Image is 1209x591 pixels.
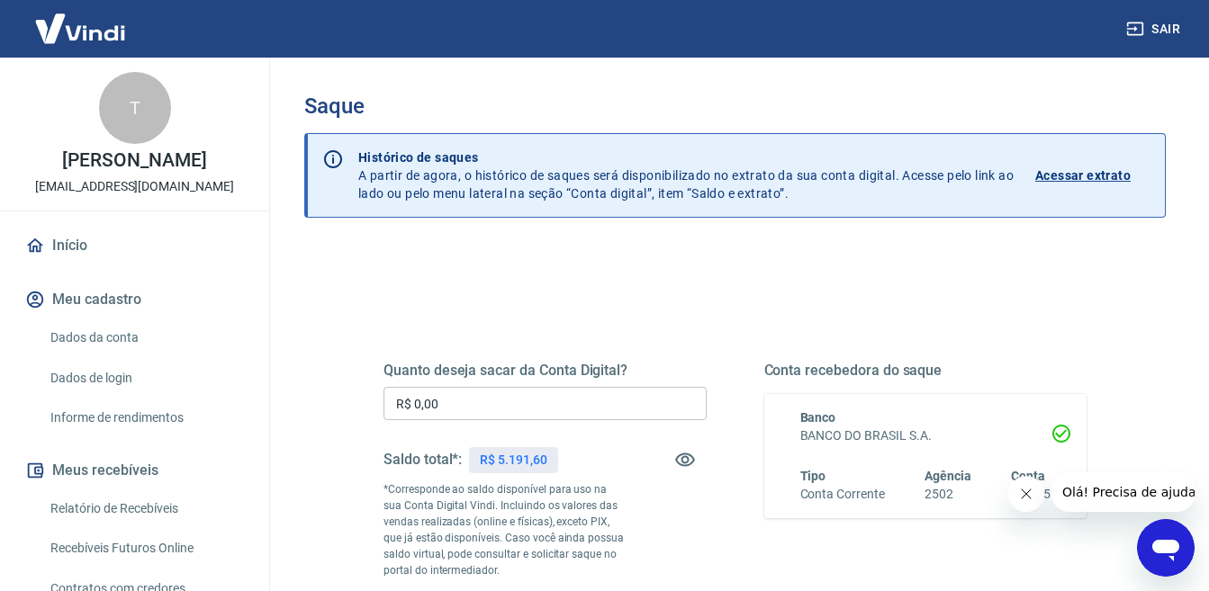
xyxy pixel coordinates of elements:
[800,469,826,483] span: Tipo
[43,530,248,567] a: Recebíveis Futuros Online
[1035,148,1150,202] a: Acessar extrato
[925,469,971,483] span: Agência
[358,148,1014,166] p: Histórico de saques
[383,481,626,578] p: *Corresponde ao saldo disponível para uso na sua Conta Digital Vindi. Incluindo os valores das ve...
[764,362,1087,380] h5: Conta recebedora do saque
[925,485,971,504] h6: 2502
[1123,13,1187,46] button: Sair
[22,451,248,490] button: Meus recebíveis
[1051,472,1195,512] iframe: Mensagem da empresa
[358,148,1014,202] p: A partir de agora, o histórico de saques será disponibilizado no extrato da sua conta digital. Ac...
[22,280,248,319] button: Meu cadastro
[99,72,171,144] div: T
[383,362,707,380] h5: Quanto deseja sacar da Conta Digital?
[43,360,248,397] a: Dados de login
[62,151,206,170] p: [PERSON_NAME]
[1137,519,1195,577] iframe: Botão para abrir a janela de mensagens
[800,485,885,504] h6: Conta Corrente
[43,490,248,527] a: Relatório de Recebíveis
[11,13,151,27] span: Olá! Precisa de ajuda?
[43,399,248,436] a: Informe de rendimentos
[22,1,139,56] img: Vindi
[800,410,836,425] span: Banco
[800,426,1051,445] h6: BANCO DO BRASIL S.A.
[43,319,248,356] a: Dados da conta
[22,226,248,265] a: Início
[35,177,234,196] p: [EMAIL_ADDRESS][DOMAIN_NAME]
[1035,166,1131,184] p: Acessar extrato
[480,451,546,470] p: R$ 5.191,60
[383,451,462,469] h5: Saldo total*:
[304,94,1166,119] h3: Saque
[1011,469,1045,483] span: Conta
[1008,476,1044,512] iframe: Fechar mensagem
